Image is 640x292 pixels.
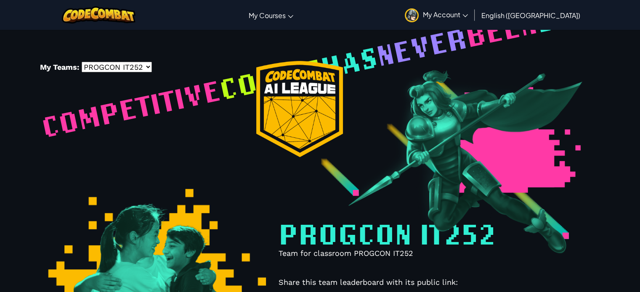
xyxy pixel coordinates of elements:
[477,4,584,26] a: English ([GEOGRAPHIC_DATA])
[249,11,286,20] span: My Courses
[40,61,79,73] label: My Teams:
[423,10,468,19] span: My Account
[62,6,135,24] img: CodeCombat logo
[373,19,470,74] span: never
[279,276,600,288] p: Share this team leaderboard with its public link:
[405,8,419,22] img: avatar
[256,61,343,157] img: logo_badge.png
[244,4,297,26] a: My Courses
[481,11,580,20] span: English ([GEOGRAPHIC_DATA])
[38,71,224,145] span: Competitive
[401,2,472,28] a: My Account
